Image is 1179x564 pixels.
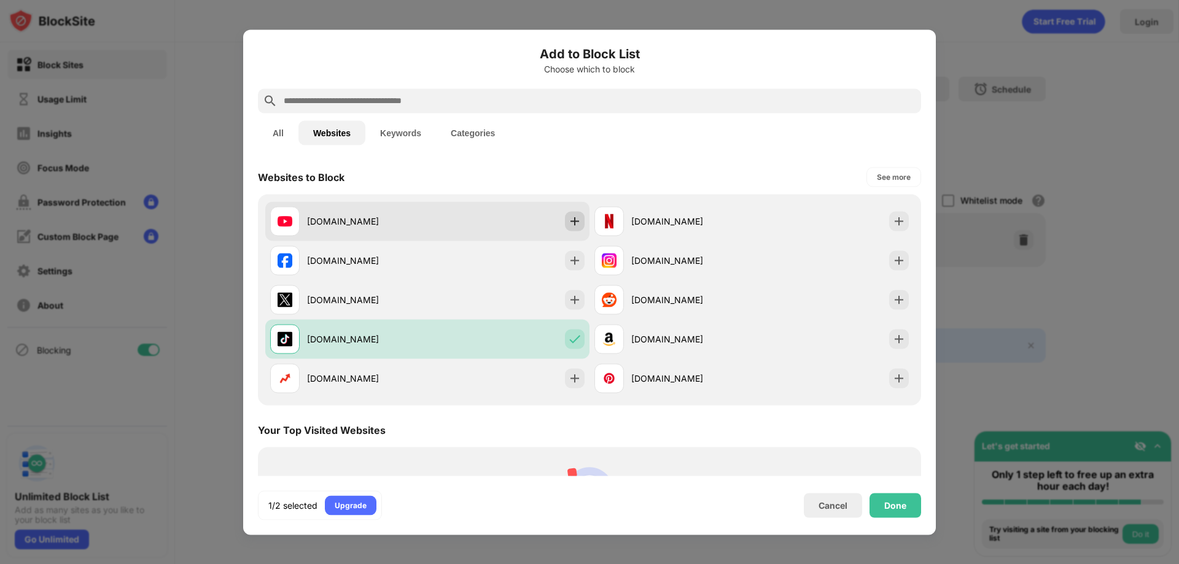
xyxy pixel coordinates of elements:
[631,254,752,267] div: [DOMAIN_NAME]
[631,293,752,306] div: [DOMAIN_NAME]
[602,371,617,385] img: favicons
[307,254,427,267] div: [DOMAIN_NAME]
[365,120,436,145] button: Keywords
[877,171,911,183] div: See more
[268,499,317,511] div: 1/2 selected
[631,333,752,346] div: [DOMAIN_NAME]
[307,215,427,228] div: [DOMAIN_NAME]
[335,499,367,511] div: Upgrade
[298,120,365,145] button: Websites
[307,333,427,346] div: [DOMAIN_NAME]
[258,171,344,183] div: Websites to Block
[278,331,292,346] img: favicons
[278,253,292,268] img: favicons
[884,500,906,510] div: Done
[263,93,278,108] img: search.svg
[278,292,292,307] img: favicons
[602,253,617,268] img: favicons
[631,215,752,228] div: [DOMAIN_NAME]
[560,462,619,520] img: personal-suggestions.svg
[307,293,427,306] div: [DOMAIN_NAME]
[258,120,298,145] button: All
[278,214,292,228] img: favicons
[258,423,386,436] div: Your Top Visited Websites
[602,331,617,346] img: favicons
[631,372,752,385] div: [DOMAIN_NAME]
[819,500,847,511] div: Cancel
[258,64,921,74] div: Choose which to block
[307,372,427,385] div: [DOMAIN_NAME]
[258,44,921,63] h6: Add to Block List
[602,292,617,307] img: favicons
[602,214,617,228] img: favicons
[278,371,292,385] img: favicons
[436,120,510,145] button: Categories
